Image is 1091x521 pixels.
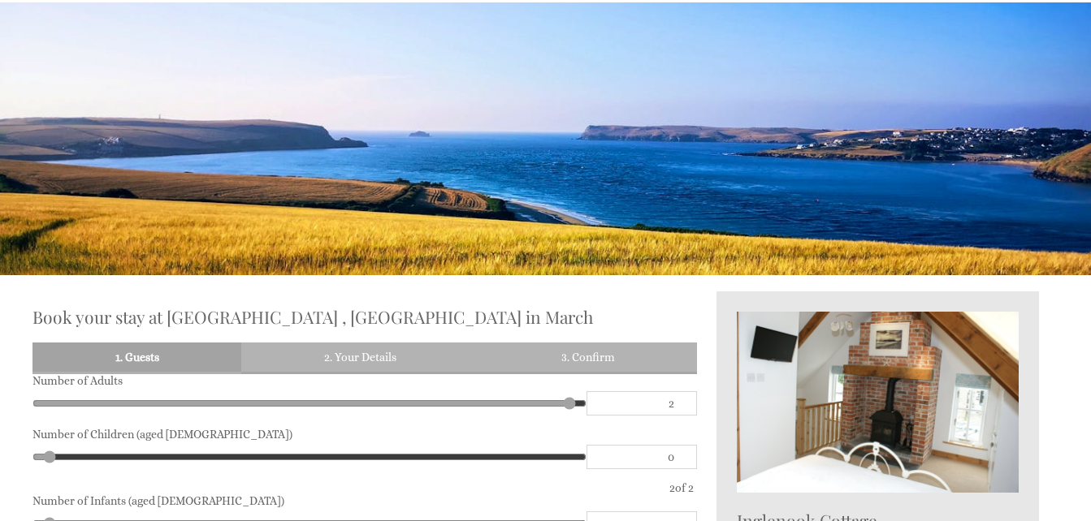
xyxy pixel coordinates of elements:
label: Number of Adults [32,374,697,387]
img: An image of 'Inglenook Cottage ' [737,312,1019,493]
label: Number of Children (aged [DEMOGRAPHIC_DATA]) [32,428,697,441]
h2: Book your stay at [GEOGRAPHIC_DATA] , [GEOGRAPHIC_DATA] in March [32,305,697,328]
div: of 2 [666,481,697,494]
a: 3. Confirm [478,342,697,372]
span: 2 [669,481,675,494]
label: Number of Infants (aged [DEMOGRAPHIC_DATA]) [32,494,697,507]
a: 1. Guests [32,342,241,372]
a: 2. Your Details [241,342,478,372]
